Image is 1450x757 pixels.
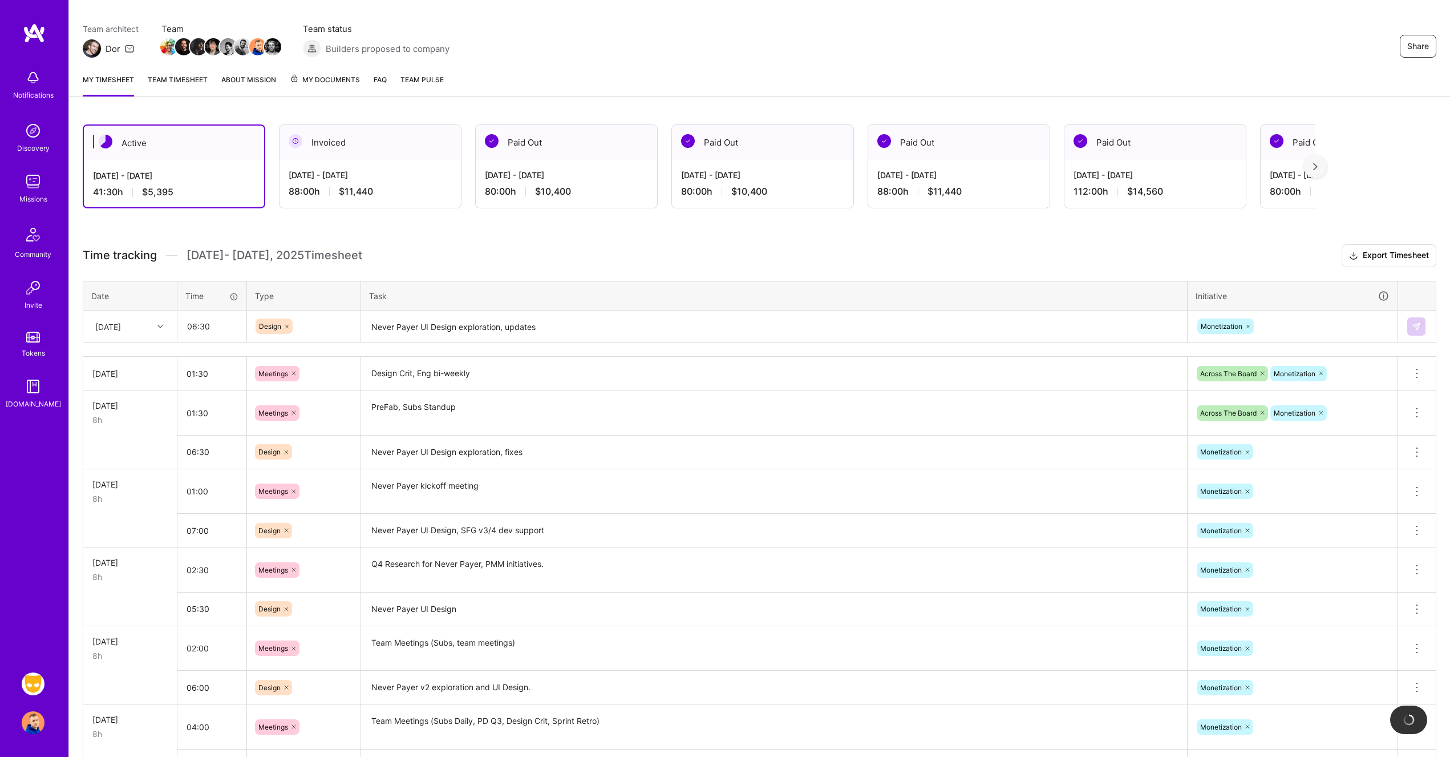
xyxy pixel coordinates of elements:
img: Invite [22,276,44,299]
th: Type [247,281,361,311]
div: [DATE] - [DATE] [681,169,844,181]
span: Design [258,683,281,692]
div: 8h [92,571,168,583]
div: 8h [92,728,168,740]
span: $10,400 [535,186,571,198]
img: Active [99,135,112,148]
a: Team Pulse [400,74,444,96]
div: [DATE] - [DATE] [93,170,255,182]
span: Monetization [1200,526,1242,535]
input: HH:MM [177,476,246,506]
div: [DATE] - [DATE] [485,169,648,181]
span: Design [258,448,281,456]
span: Monetization [1200,723,1242,731]
span: Team Pulse [400,75,444,84]
a: Team Member Avatar [250,37,265,57]
img: teamwork [22,170,44,193]
a: Team Member Avatar [221,37,236,57]
span: Monetization [1274,409,1315,417]
span: Design [258,526,281,535]
i: icon Download [1349,250,1358,262]
span: Meetings [258,369,288,378]
div: Initiative [1196,289,1390,303]
div: 8h [92,493,168,505]
div: Community [15,248,51,260]
span: $5,395 [142,186,173,198]
img: Community [19,221,47,248]
span: Meetings [258,566,288,574]
div: [DATE] [92,368,168,380]
img: loading [1401,712,1416,727]
button: Export Timesheet [1342,244,1436,267]
span: [DATE] - [DATE] , 2025 Timesheet [187,248,362,263]
div: [DOMAIN_NAME] [6,398,61,410]
a: Team Member Avatar [206,37,221,57]
a: Team Member Avatar [236,37,250,57]
a: Team Member Avatar [161,37,176,57]
div: 80:00 h [1270,186,1433,198]
th: Date [83,281,177,311]
span: Monetization [1200,487,1242,496]
img: User Avatar [22,711,44,734]
textarea: Never Payer UI Design [362,594,1186,625]
div: [DATE] [95,320,121,332]
img: Paid Out [877,134,891,148]
a: User Avatar [19,711,47,734]
div: Invoiced [280,125,461,160]
textarea: Never Payer UI Design exploration, updates [362,312,1186,342]
div: Paid Out [476,125,657,160]
img: guide book [22,375,44,398]
img: Team Member Avatar [249,38,266,55]
div: 80:00 h [681,186,844,198]
span: Across The Board [1200,369,1257,378]
img: Paid Out [681,134,695,148]
div: 8h [92,414,168,426]
div: null [1407,317,1427,336]
input: HH:MM [177,673,246,703]
img: Paid Out [1074,134,1087,148]
img: Invoiced [289,134,302,148]
div: 8h [92,650,168,662]
span: Monetization [1200,683,1242,692]
div: Time [185,290,238,302]
div: Missions [19,193,47,205]
textarea: Team Meetings (Subs, team meetings) [362,627,1186,670]
img: Team Member Avatar [234,38,252,55]
textarea: Never Payer UI Design exploration, fixes [362,437,1186,469]
div: 88:00 h [877,186,1040,198]
textarea: Q4 Research for Never Payer, PMM initiatives. [362,549,1186,591]
div: Paid Out [672,125,853,160]
img: Team Member Avatar [220,38,237,55]
span: Monetization [1274,369,1315,378]
textarea: Never Payer v2 exploration and UI Design. [362,672,1186,703]
span: $10,400 [731,186,767,198]
img: Team Member Avatar [190,38,207,55]
span: Meetings [258,409,288,417]
span: $11,440 [339,186,373,198]
input: HH:MM [177,633,246,663]
img: tokens [26,332,40,343]
span: Monetization [1201,322,1242,331]
div: [DATE] - [DATE] [1074,169,1237,181]
div: Active [84,126,264,160]
span: Builders proposed to company [326,43,449,55]
a: Team Member Avatar [265,37,280,57]
div: [DATE] [92,478,168,490]
img: Team Member Avatar [205,38,222,55]
a: FAQ [374,74,387,96]
input: HH:MM [177,516,246,546]
span: Monetization [1200,566,1242,574]
input: HH:MM [177,398,246,428]
div: [DATE] [92,635,168,647]
a: My timesheet [83,74,134,96]
button: Share [1400,35,1436,58]
i: icon Chevron [157,324,163,329]
img: Builders proposed to company [303,39,321,58]
img: Grindr: Design [22,673,44,695]
span: Share [1407,41,1429,52]
textarea: Design Crit, Eng bi-weekly [362,358,1186,389]
div: 112:00 h [1074,186,1237,198]
img: discovery [22,119,44,142]
div: Notifications [13,89,54,101]
input: HH:MM [177,437,246,467]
